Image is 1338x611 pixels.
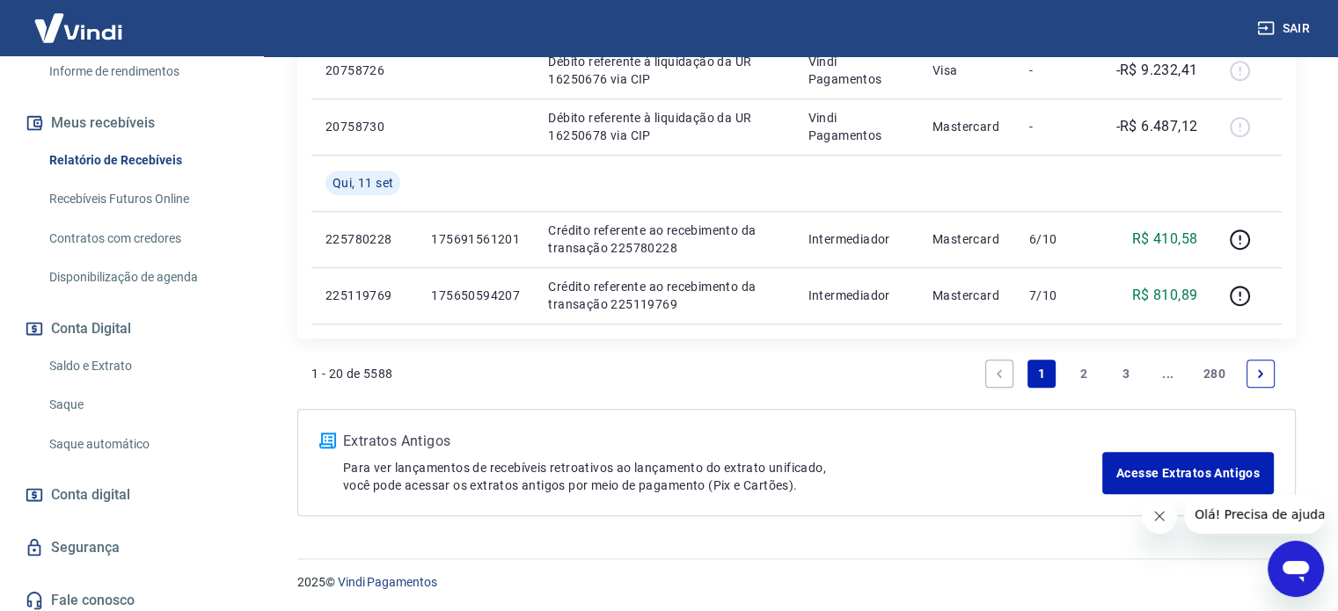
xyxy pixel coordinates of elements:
[548,53,779,88] p: Débito referente à liquidação da UR 16250676 via CIP
[1102,452,1274,494] a: Acesse Extratos Antigos
[1029,118,1081,135] p: -
[548,109,779,144] p: Débito referente à liquidação da UR 16250678 via CIP
[21,309,242,348] button: Conta Digital
[319,433,336,448] img: ícone
[1115,116,1197,137] p: -R$ 6.487,12
[325,62,403,79] p: 20758726
[548,222,779,257] p: Crédito referente ao recebimento da transação 225780228
[42,142,242,178] a: Relatório de Recebíveis
[808,287,904,304] p: Intermediador
[343,431,1102,452] p: Extratos Antigos
[808,109,904,144] p: Vindi Pagamentos
[1112,360,1140,388] a: Page 3
[42,387,242,423] a: Saque
[11,12,148,26] span: Olá! Precisa de ajuda?
[978,353,1282,395] ul: Pagination
[21,1,135,55] img: Vindi
[1029,287,1081,304] p: 7/10
[325,118,403,135] p: 20758730
[21,476,242,514] a: Conta digital
[932,118,1001,135] p: Mastercard
[21,104,242,142] button: Meus recebíveis
[808,230,904,248] p: Intermediador
[51,483,130,507] span: Conta digital
[42,221,242,257] a: Contratos com credores
[1027,360,1056,388] a: Page 1 is your current page
[21,528,242,567] a: Segurança
[42,426,242,462] a: Saque automático
[1254,12,1317,45] button: Sair
[325,230,403,248] p: 225780228
[1132,285,1198,306] p: R$ 810,89
[808,53,904,88] p: Vindi Pagamentos
[1247,360,1275,388] a: Next page
[932,287,1001,304] p: Mastercard
[42,54,242,90] a: Informe de rendimentos
[1132,229,1198,250] p: R$ 410,58
[297,573,1296,592] p: 2025 ©
[1184,495,1324,534] iframe: Mensagem da empresa
[338,575,437,589] a: Vindi Pagamentos
[985,360,1013,388] a: Previous page
[311,365,393,382] p: 1 - 20 de 5588
[1196,360,1232,388] a: Page 280
[932,62,1001,79] p: Visa
[932,230,1001,248] p: Mastercard
[1268,541,1324,597] iframe: Botão para abrir a janela de mensagens
[42,348,242,384] a: Saldo e Extrato
[1154,360,1182,388] a: Jump forward
[431,230,520,248] p: 175691561201
[325,287,403,304] p: 225119769
[1070,360,1098,388] a: Page 2
[1029,62,1081,79] p: -
[1115,60,1197,81] p: -R$ 9.232,41
[343,459,1102,494] p: Para ver lançamentos de recebíveis retroativos ao lançamento do extrato unificado, você pode aces...
[1142,498,1177,534] iframe: Fechar mensagem
[1029,230,1081,248] p: 6/10
[42,259,242,295] a: Disponibilização de agenda
[42,181,242,217] a: Recebíveis Futuros Online
[431,287,520,304] p: 175650594207
[333,174,393,192] span: Qui, 11 set
[548,278,779,313] p: Crédito referente ao recebimento da transação 225119769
